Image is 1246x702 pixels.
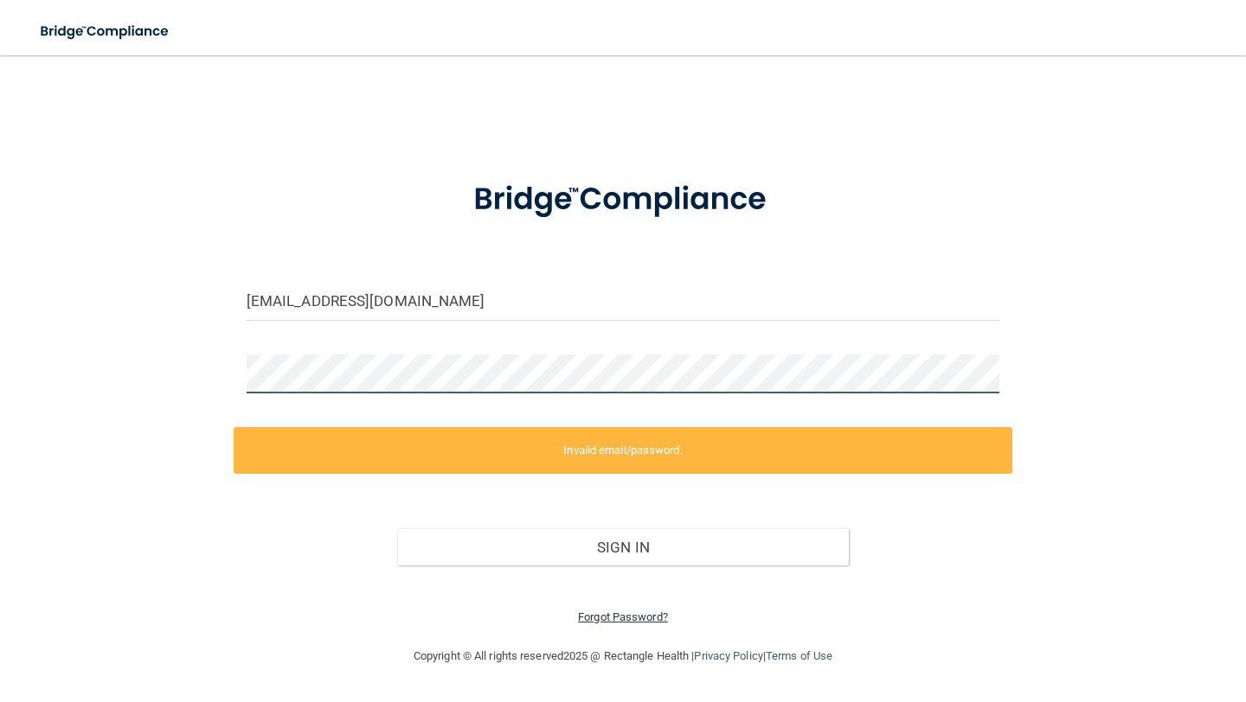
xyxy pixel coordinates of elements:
[766,649,832,662] a: Terms of Use
[26,14,185,49] img: bridge_compliance_login_screen.278c3ca4.svg
[307,629,939,684] div: Copyright © All rights reserved 2025 @ Rectangle Health | |
[247,282,999,321] input: Email
[694,649,762,662] a: Privacy Policy
[578,610,668,623] a: Forgot Password?
[397,528,849,566] button: Sign In
[234,427,1012,474] label: Invalid email/password.
[1159,583,1225,648] iframe: Drift Widget Chat Controller
[441,159,805,240] img: bridge_compliance_login_screen.278c3ca4.svg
